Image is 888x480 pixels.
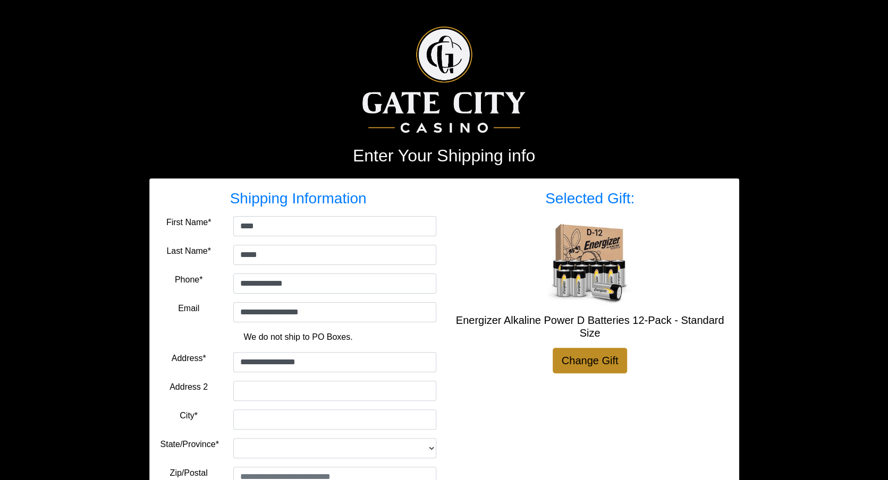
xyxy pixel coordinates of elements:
[160,190,436,208] h3: Shipping Information
[170,381,208,393] label: Address 2
[166,216,211,229] label: First Name*
[362,27,526,133] img: Logo
[175,273,203,286] label: Phone*
[160,438,219,451] label: State/Province*
[166,245,211,258] label: Last Name*
[452,314,728,339] h5: Energizer Alkaline Power D Batteries 12-Pack - Standard Size
[452,190,728,208] h3: Selected Gift:
[178,302,199,315] label: Email
[547,220,632,305] img: Energizer Alkaline Power D Batteries 12-Pack - Standard Size
[180,409,198,422] label: City*
[149,145,739,166] h2: Enter Your Shipping info
[168,331,428,344] p: We do not ship to PO Boxes.
[553,348,628,373] a: Change Gift
[172,352,206,365] label: Address*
